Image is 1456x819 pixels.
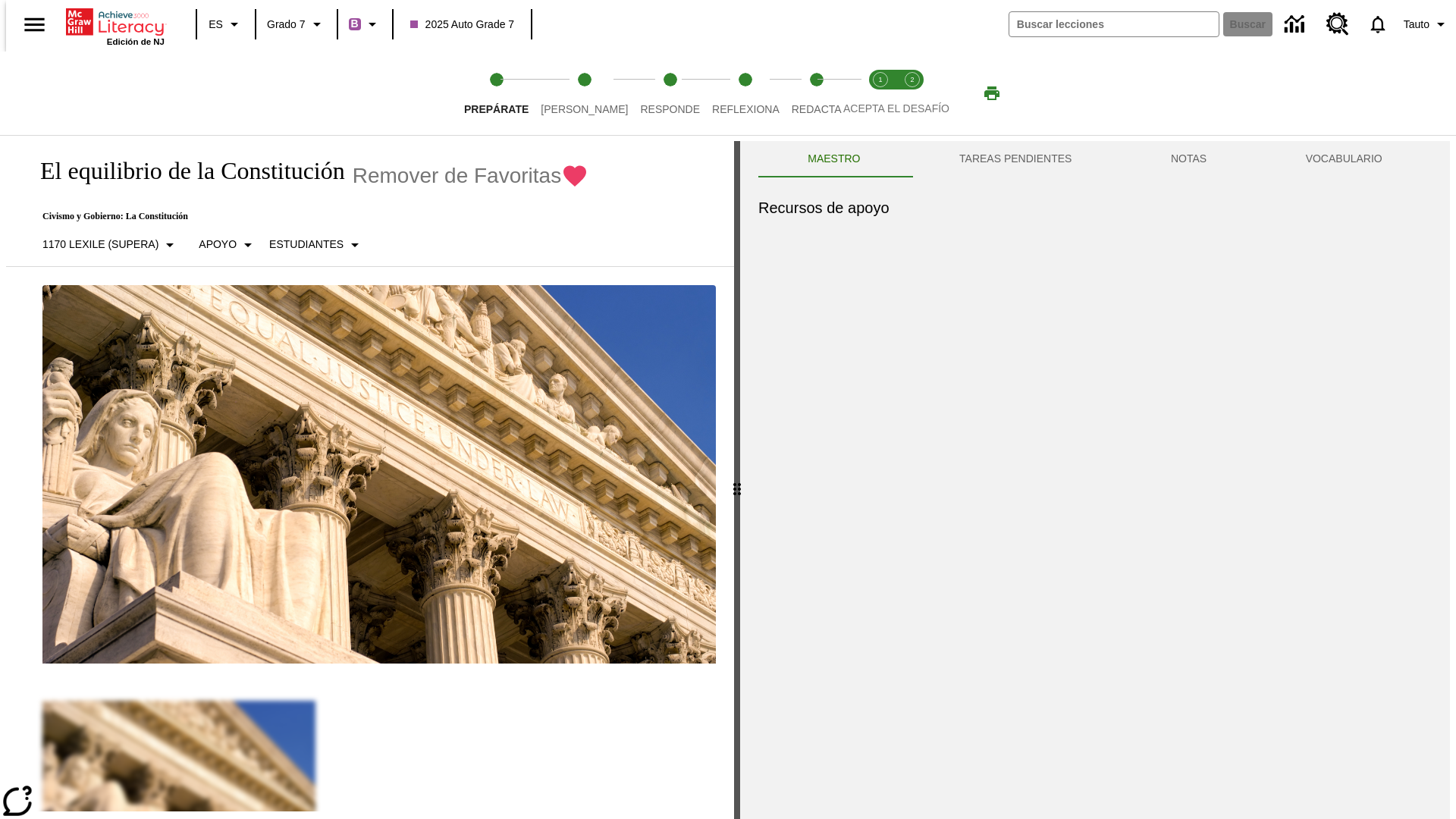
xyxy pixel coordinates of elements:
[1404,17,1429,33] span: Tauto
[263,231,370,259] button: Seleccionar estudiante
[353,162,588,189] button: Remover de Favoritas - El equilibrio de la Constitución
[24,211,588,222] p: Civismo y Gobierno: La Constitución
[42,237,158,253] p: 1170 Lexile (Supera)
[968,80,1016,107] button: Imprimir
[261,11,332,38] button: Grado: Grado 7, Elige un grado
[1358,5,1398,44] a: Notificaciones
[202,11,250,38] button: Lenguaje: ES, Selecciona un idioma
[6,141,734,811] div: reading
[36,231,185,259] button: Seleccione Lexile, 1170 Lexile (Supera)
[541,103,628,115] span: [PERSON_NAME]
[1317,4,1358,45] a: Centro de recursos, Se abrirá en una pestaña nueva.
[758,196,1432,220] h6: Recursos de apoyo
[712,103,780,115] span: Reflexiona
[628,52,712,135] button: Responde step 3 of 5
[910,76,914,83] text: 2
[464,103,529,115] span: Prepárate
[351,14,359,33] span: B
[199,237,237,253] p: Apoyo
[1122,141,1257,177] button: NOTAS
[734,141,740,819] div: Pulsa la tecla de intro o la barra espaciadora y luego presiona las flechas de derecha e izquierd...
[700,52,792,135] button: Reflexiona step 4 of 5
[452,52,541,135] button: Prepárate step 1 of 5
[740,141,1450,819] div: activity
[843,102,949,115] span: ACEPTA EL DESAFÍO
[193,231,263,259] button: Tipo de apoyo, Apoyo
[910,141,1122,177] button: TAREAS PENDIENTES
[209,17,223,33] span: ES
[107,37,165,46] span: Edición de NJ
[858,52,902,135] button: Acepta el desafío lee step 1 of 2
[269,237,344,253] p: Estudiantes
[66,5,165,46] div: Portada
[1009,12,1219,36] input: Buscar campo
[1398,11,1456,38] button: Perfil/Configuración
[12,2,57,47] button: Abrir el menú lateral
[792,103,842,115] span: Redacta
[353,164,561,188] span: Remover de Favoritas
[42,285,716,664] img: El edificio del Tribunal Supremo de Estados Unidos ostenta la frase "Igualdad de justicia bajo la...
[24,157,345,185] h1: El equilibrio de la Constitución
[780,52,854,135] button: Redacta step 5 of 5
[758,141,910,177] button: Maestro
[758,141,1432,177] div: Instructional Panel Tabs
[878,76,882,83] text: 1
[640,103,700,115] span: Responde
[529,52,640,135] button: Lee step 2 of 5
[1276,4,1317,45] a: Centro de información
[410,17,515,33] span: 2025 Auto Grade 7
[343,11,388,38] button: Boost El color de la clase es morado/púrpura. Cambiar el color de la clase.
[267,17,306,33] span: Grado 7
[890,52,934,135] button: Acepta el desafío contesta step 2 of 2
[1256,141,1432,177] button: VOCABULARIO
